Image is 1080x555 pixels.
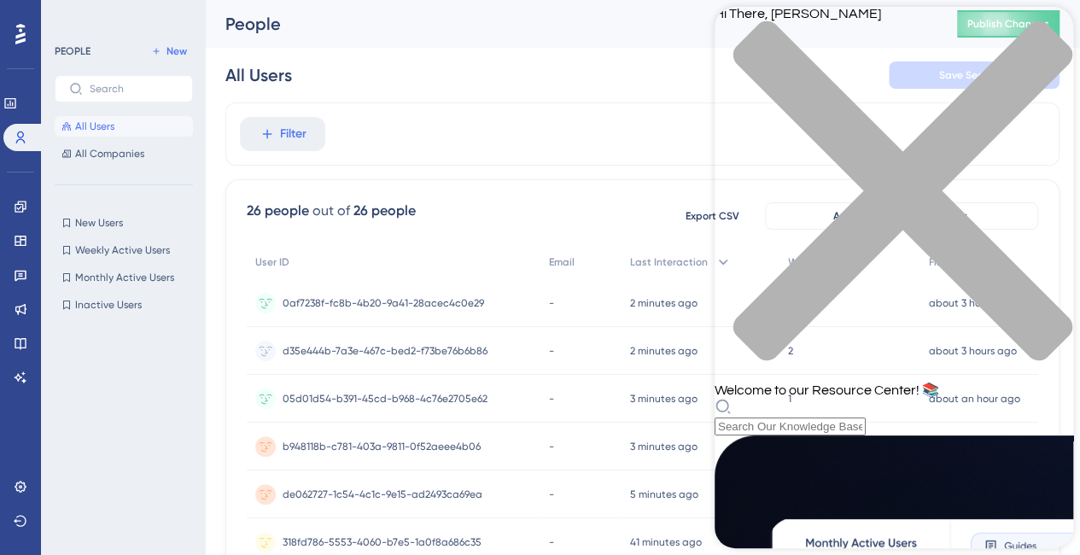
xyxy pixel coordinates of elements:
[247,201,309,221] div: 26 people
[145,41,193,61] button: New
[686,209,739,223] span: Export CSV
[630,345,698,357] time: 2 minutes ago
[283,344,487,358] span: d35e444b-7a3e-467c-bed2-f73be76b6b86
[353,201,416,221] div: 26 people
[549,255,575,269] span: Email
[549,535,554,549] span: -
[549,344,554,358] span: -
[255,255,289,269] span: User ID
[75,298,142,312] span: Inactive Users
[225,63,292,87] div: All Users
[10,10,41,41] img: launcher-image-alternative-text
[630,255,708,269] span: Last Interaction
[55,295,193,315] button: Inactive Users
[55,143,193,164] button: All Companies
[240,117,325,151] button: Filter
[75,216,123,230] span: New Users
[166,44,187,58] span: New
[630,536,702,548] time: 41 minutes ago
[283,392,487,406] span: 05d01d54-b391-45cd-b968-4c76e2705e62
[225,12,914,36] div: People
[549,440,554,453] span: -
[283,488,482,501] span: de062727-1c54-4c1c-9e15-ad2493ca69ea
[55,116,193,137] button: All Users
[5,5,46,46] button: Open AI Assistant Launcher
[280,124,306,144] span: Filter
[55,44,90,58] div: PEOPLE
[75,271,174,284] span: Monthly Active Users
[75,120,114,133] span: All Users
[75,147,144,161] span: All Companies
[312,201,350,221] div: out of
[283,296,484,310] span: 0af7238f-fc8b-4b20-9a41-28acec4c0e29
[630,297,698,309] time: 2 minutes ago
[90,83,178,95] input: Search
[119,9,124,22] div: 1
[630,488,698,500] time: 5 minutes ago
[549,392,554,406] span: -
[549,488,554,501] span: -
[669,202,755,230] button: Export CSV
[55,240,193,260] button: Weekly Active Users
[283,440,481,453] span: b948118b-c781-403a-9811-0f52aeee4b06
[283,535,482,549] span: 318fd786-5553-4060-b7e5-1a0f8a686c35
[75,243,170,257] span: Weekly Active Users
[630,441,698,453] time: 3 minutes ago
[55,267,193,288] button: Monthly Active Users
[55,213,193,233] button: New Users
[630,393,698,405] time: 3 minutes ago
[40,4,107,25] span: Need Help?
[549,296,554,310] span: -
